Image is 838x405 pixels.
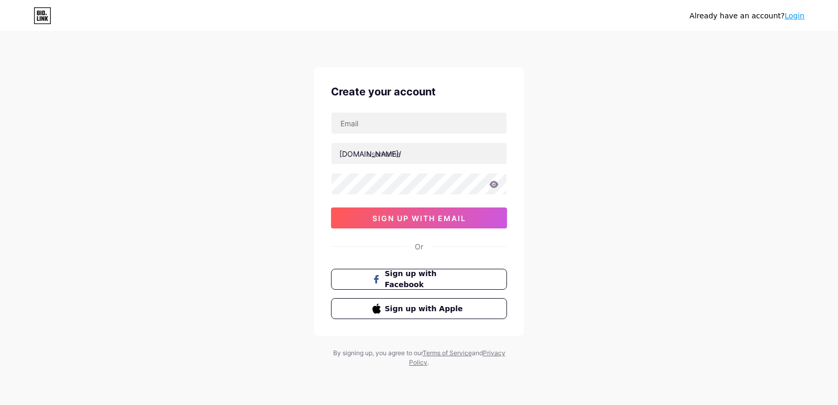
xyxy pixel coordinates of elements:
[785,12,804,20] a: Login
[385,303,466,314] span: Sign up with Apple
[385,268,466,290] span: Sign up with Facebook
[331,207,507,228] button: sign up with email
[330,348,508,367] div: By signing up, you agree to our and .
[331,84,507,100] div: Create your account
[331,298,507,319] button: Sign up with Apple
[415,241,423,252] div: Or
[339,148,401,159] div: [DOMAIN_NAME]/
[331,269,507,290] button: Sign up with Facebook
[332,143,506,164] input: username
[372,214,466,223] span: sign up with email
[690,10,804,21] div: Already have an account?
[332,113,506,134] input: Email
[423,349,472,357] a: Terms of Service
